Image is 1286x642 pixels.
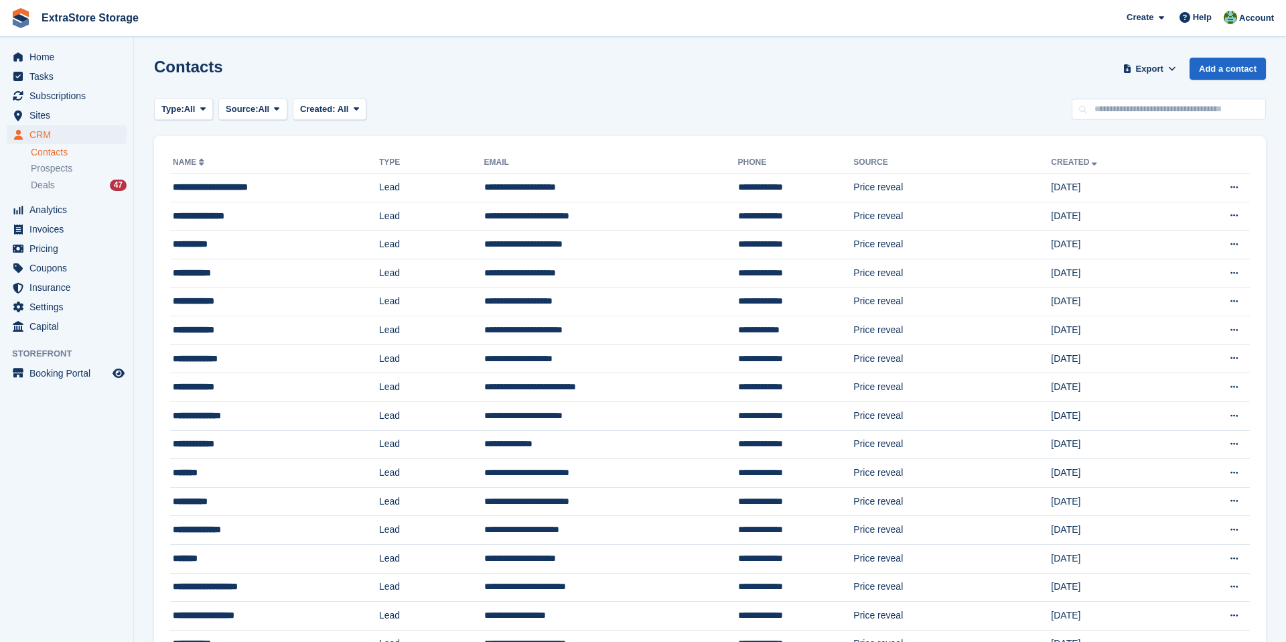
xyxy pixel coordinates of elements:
button: Source: All [218,99,287,121]
a: Prospects [31,162,127,176]
td: [DATE] [1051,602,1177,631]
a: menu [7,239,127,258]
td: Lead [379,573,484,602]
a: menu [7,298,127,316]
td: Price reveal [853,316,1051,345]
span: Analytics [29,200,110,219]
button: Type: All [154,99,213,121]
a: menu [7,259,127,277]
td: Lead [379,544,484,573]
td: Price reveal [853,459,1051,488]
span: CRM [29,125,110,144]
td: Price reveal [853,516,1051,545]
span: Booking Portal [29,364,110,383]
td: Lead [379,487,484,516]
a: menu [7,200,127,219]
td: Lead [379,259,484,287]
td: Price reveal [853,202,1051,231]
span: Prospects [31,162,72,175]
td: Lead [379,231,484,259]
td: Price reveal [853,487,1051,516]
td: Price reveal [853,174,1051,202]
span: Source: [226,103,258,116]
img: Jill Leckie [1224,11,1237,24]
td: [DATE] [1051,516,1177,545]
span: Tasks [29,67,110,86]
div: 47 [110,180,127,191]
th: Phone [738,152,854,174]
a: Add a contact [1190,58,1266,80]
a: Contacts [31,146,127,159]
span: Deals [31,179,55,192]
td: Price reveal [853,373,1051,402]
td: Price reveal [853,231,1051,259]
td: Price reveal [853,401,1051,430]
td: [DATE] [1051,544,1177,573]
span: Capital [29,317,110,336]
span: Invoices [29,220,110,239]
td: Price reveal [853,544,1051,573]
a: menu [7,125,127,144]
td: Lead [379,602,484,631]
td: [DATE] [1051,487,1177,516]
span: All [184,103,196,116]
img: stora-icon-8386f47178a22dfd0bd8f6a31ec36ba5ce8667c1dd55bd0f319d3a0aa187defe.svg [11,8,31,28]
td: Lead [379,316,484,345]
td: Price reveal [853,259,1051,287]
a: menu [7,106,127,125]
td: Lead [379,459,484,488]
a: menu [7,67,127,86]
a: menu [7,48,127,66]
td: Lead [379,344,484,373]
td: Lead [379,516,484,545]
td: Lead [379,202,484,231]
span: Pricing [29,239,110,258]
td: [DATE] [1051,231,1177,259]
td: Lead [379,430,484,459]
td: [DATE] [1051,344,1177,373]
a: menu [7,317,127,336]
span: Export [1136,62,1163,76]
td: Price reveal [853,430,1051,459]
td: [DATE] [1051,459,1177,488]
a: Preview store [111,365,127,381]
span: All [338,104,349,114]
span: Home [29,48,110,66]
td: [DATE] [1051,373,1177,402]
span: Coupons [29,259,110,277]
span: Settings [29,298,110,316]
td: Price reveal [853,287,1051,316]
td: Lead [379,401,484,430]
a: menu [7,364,127,383]
td: [DATE] [1051,202,1177,231]
td: [DATE] [1051,573,1177,602]
a: Created [1051,157,1100,167]
th: Source [853,152,1051,174]
td: Price reveal [853,344,1051,373]
td: Price reveal [853,602,1051,631]
td: [DATE] [1051,174,1177,202]
span: Type: [161,103,184,116]
span: Help [1193,11,1212,24]
td: Lead [379,287,484,316]
td: Lead [379,174,484,202]
a: Deals 47 [31,178,127,192]
th: Email [484,152,738,174]
td: [DATE] [1051,316,1177,345]
a: menu [7,278,127,297]
span: Create [1127,11,1153,24]
button: Created: All [293,99,366,121]
span: Insurance [29,278,110,297]
td: [DATE] [1051,287,1177,316]
span: Sites [29,106,110,125]
a: menu [7,220,127,239]
span: All [259,103,270,116]
button: Export [1120,58,1179,80]
a: Name [173,157,207,167]
td: [DATE] [1051,430,1177,459]
span: Subscriptions [29,86,110,105]
td: Lead [379,373,484,402]
span: Storefront [12,347,133,361]
h1: Contacts [154,58,223,76]
td: [DATE] [1051,401,1177,430]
